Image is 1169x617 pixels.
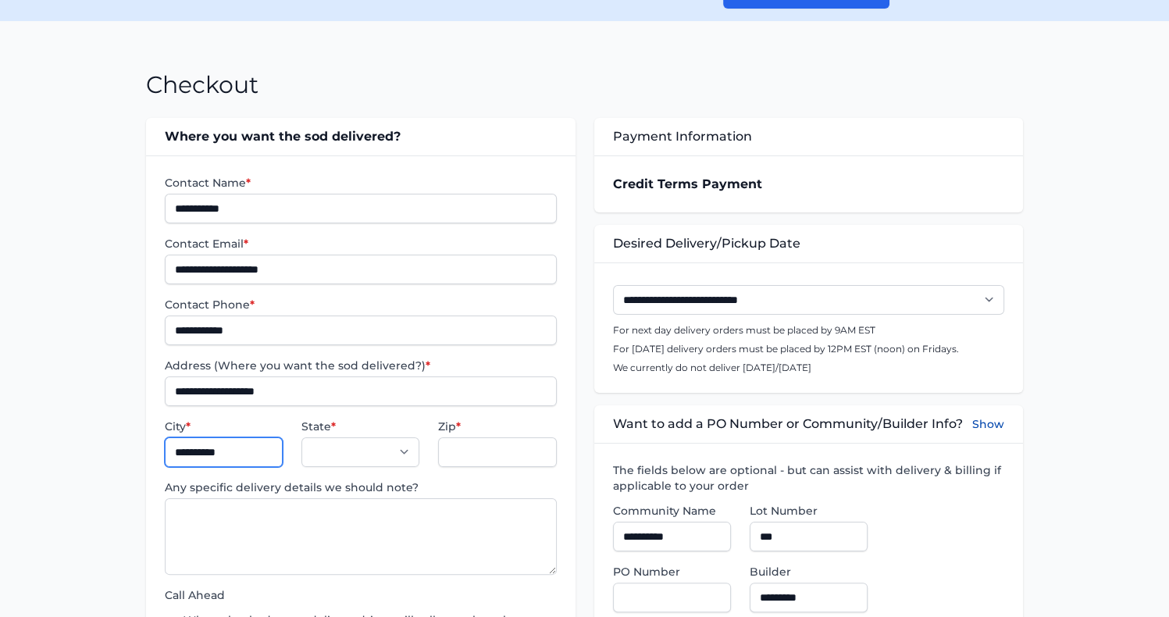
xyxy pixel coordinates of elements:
label: Call Ahead [165,587,556,603]
p: We currently do not deliver [DATE]/[DATE] [613,362,1004,374]
label: Builder [750,564,868,580]
label: State [301,419,419,434]
label: Contact Name [165,175,556,191]
label: Address (Where you want the sod delivered?) [165,358,556,373]
div: Desired Delivery/Pickup Date [594,225,1023,262]
div: Where you want the sod delivered? [146,118,575,155]
p: For [DATE] delivery orders must be placed by 12PM EST (noon) on Fridays. [613,343,1004,355]
label: The fields below are optional - but can assist with delivery & billing if applicable to your order [613,462,1004,494]
span: Want to add a PO Number or Community/Builder Info? [613,415,963,433]
label: Any specific delivery details we should note? [165,480,556,495]
label: Contact Phone [165,297,556,312]
label: Lot Number [750,503,868,519]
label: Community Name [613,503,731,519]
label: PO Number [613,564,731,580]
label: Zip [438,419,556,434]
label: Contact Email [165,236,556,251]
strong: Credit Terms Payment [613,177,762,191]
button: Show [972,415,1004,433]
div: Payment Information [594,118,1023,155]
p: For next day delivery orders must be placed by 9AM EST [613,324,1004,337]
label: City [165,419,283,434]
h1: Checkout [146,71,258,99]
